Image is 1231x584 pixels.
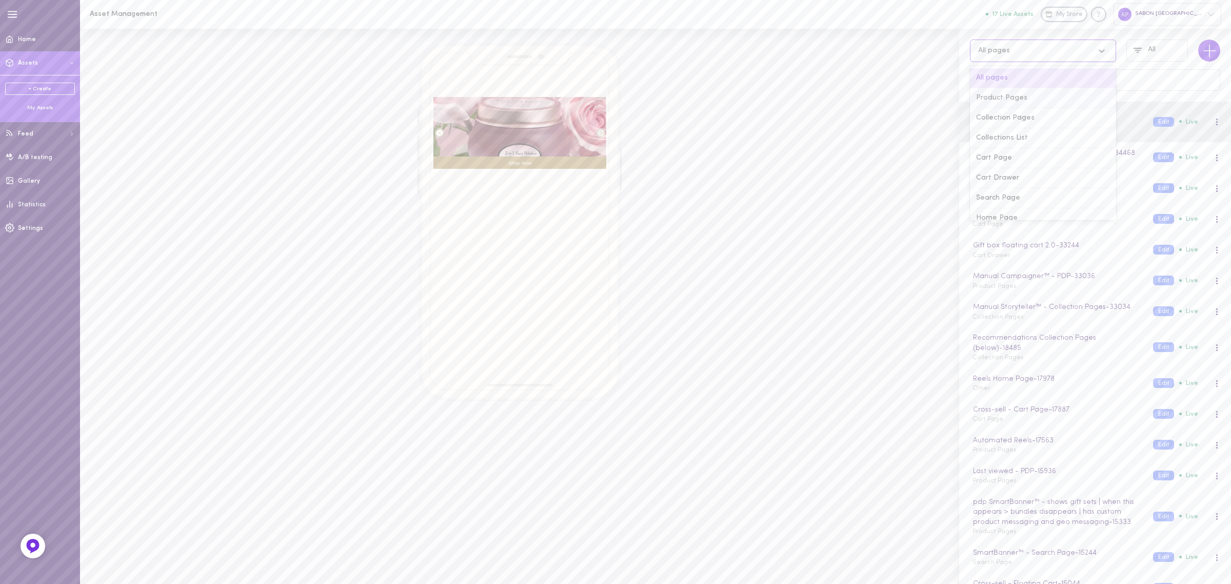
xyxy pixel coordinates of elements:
[972,252,1010,259] span: Cart Drawer
[970,88,1116,108] div: Product Pages
[1153,409,1174,419] button: Edit
[1153,512,1174,521] button: Edit
[1179,119,1198,125] span: Live
[1179,411,1198,417] span: Live
[1114,3,1221,25] div: SABON [GEOGRAPHIC_DATA]
[1179,472,1198,479] span: Live
[972,221,1003,227] span: Cart Page
[986,11,1034,17] button: 17 Live Assets
[970,208,1116,228] div: Home Page
[18,154,52,161] span: A/B testing
[971,271,1143,282] div: Manual Campaigner™ - PDP - 33036
[986,11,1041,18] a: 17 Live Assets
[1153,245,1174,255] button: Edit
[971,374,1143,385] div: Reels Home Page - 17978
[1153,183,1174,193] button: Edit
[1153,471,1174,480] button: Edit
[1153,152,1174,162] button: Edit
[1153,276,1174,285] button: Edit
[1179,154,1198,161] span: Live
[1153,117,1174,127] button: Edit
[435,129,444,137] div: Left arrow
[1153,378,1174,388] button: Edit
[1153,440,1174,450] button: Edit
[972,447,1017,453] span: Product Pages
[971,435,1143,446] div: Automated Reels - 17563
[971,548,1143,559] div: SmartBanner™ - Search Page - 15244
[5,104,75,112] div: My Assets
[1179,246,1198,253] span: Live
[1179,554,1198,560] span: Live
[1179,380,1198,386] span: Live
[971,497,1143,528] div: pdp SmartBanner™ - shows gift sets | when this appears > bundles disappears | has custom product ...
[1179,441,1198,448] span: Live
[972,314,1024,320] span: Collection Pages
[1153,214,1174,224] button: Edit
[970,148,1116,168] div: Cart Page
[1153,306,1174,316] button: Edit
[972,416,1003,422] span: Cart Page
[1056,10,1083,20] span: My Store
[970,128,1116,148] div: Collections List
[971,466,1143,477] div: Last viewed - PDP - 15936
[433,157,606,169] div: Shop Now
[1179,277,1198,284] span: Live
[972,283,1017,289] span: Product Pages
[1179,185,1198,191] span: Live
[972,355,1024,361] span: Collection Pages
[1179,344,1198,351] span: Live
[1179,308,1198,315] span: Live
[972,478,1017,484] span: Product Pages
[972,529,1017,535] span: Product Pages
[18,36,36,43] span: Home
[978,47,1010,54] div: All pages
[18,225,43,231] span: Settings
[971,333,1143,354] div: Recommendations Collection Pages (below) - 18485
[970,68,1116,88] div: All pages
[972,559,1012,566] span: Search Page
[1179,216,1198,222] span: Live
[18,178,40,184] span: Gallery
[1179,513,1198,520] span: Live
[1153,342,1174,352] button: Edit
[90,10,259,18] h1: Asset Management
[597,129,605,137] div: Right arrow
[18,60,38,66] span: Assets
[1126,40,1188,62] button: All
[970,188,1116,208] div: Search Page
[970,168,1116,188] div: Cart Drawer
[18,202,46,208] span: Statistics
[5,83,75,95] a: + Create
[971,302,1143,313] div: Manual Storyteller™ - Collection Pages - 33034
[606,157,779,169] div: Shop Now
[25,538,41,554] img: Feedback Button
[1041,7,1087,22] a: My Store
[971,404,1143,416] div: Cross-sell - Cart Page - 17887
[1153,552,1174,562] button: Edit
[970,108,1116,128] div: Collection Pages
[972,385,990,392] span: Other
[1091,7,1106,22] div: Knowledge center
[18,131,33,137] span: Feed
[971,240,1143,251] div: Gift box floating cart 2.0 - 33244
